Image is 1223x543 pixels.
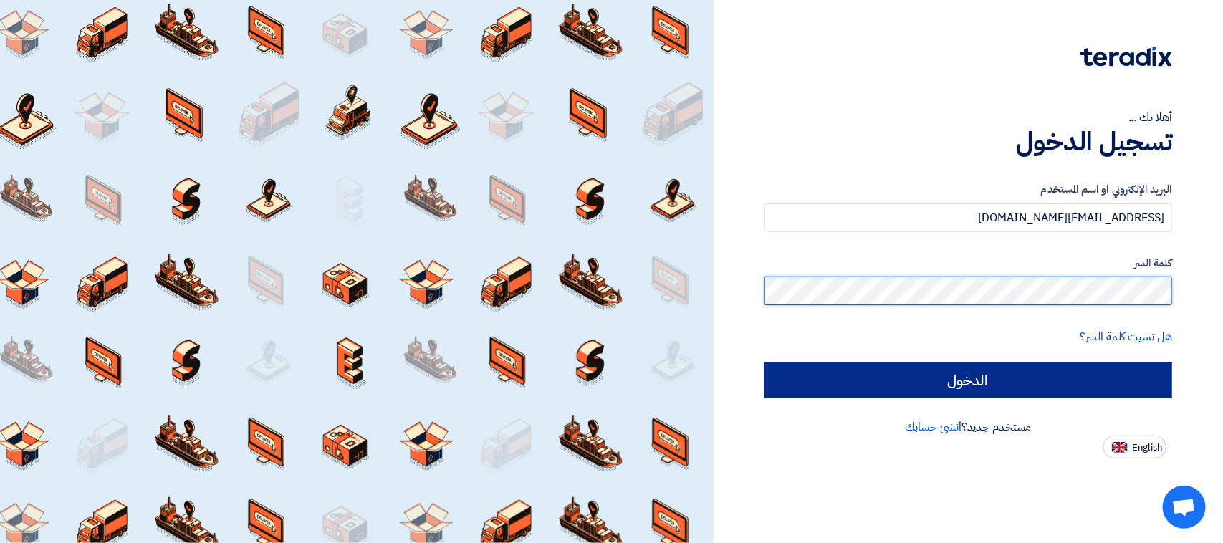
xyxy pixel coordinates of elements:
[764,362,1172,398] input: الدخول
[764,255,1172,271] label: كلمة السر
[905,418,961,436] a: أنشئ حسابك
[764,203,1172,232] input: أدخل بريد العمل الإلكتروني او اسم المستخدم الخاص بك ...
[1112,442,1128,453] img: en-US.png
[1080,328,1172,345] a: هل نسيت كلمة السر؟
[764,181,1172,198] label: البريد الإلكتروني او اسم المستخدم
[1103,436,1166,458] button: English
[764,109,1172,126] div: أهلا بك ...
[1132,443,1162,453] span: English
[1080,47,1172,67] img: Teradix logo
[764,418,1172,436] div: مستخدم جديد؟
[764,126,1172,158] h1: تسجيل الدخول
[1163,486,1206,529] div: دردشة مفتوحة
